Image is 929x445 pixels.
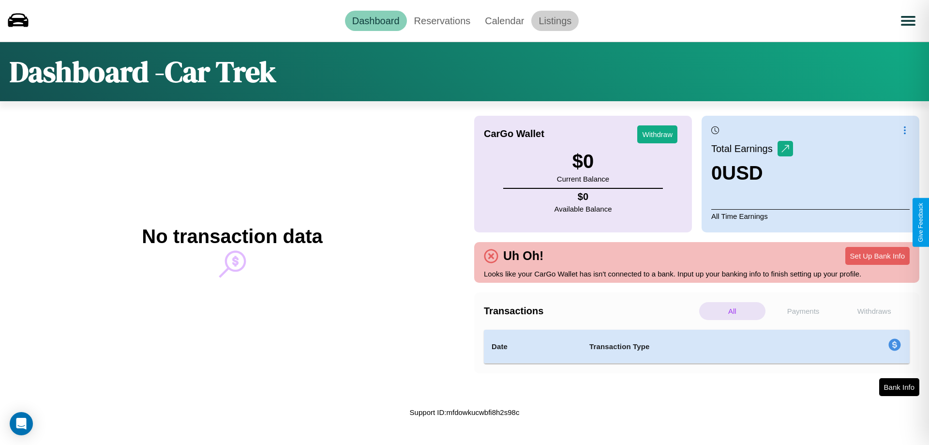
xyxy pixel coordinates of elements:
[531,11,579,31] a: Listings
[895,7,922,34] button: Open menu
[554,191,612,202] h4: $ 0
[10,52,276,92] h1: Dashboard - Car Trek
[345,11,407,31] a: Dashboard
[484,267,910,280] p: Looks like your CarGo Wallet has isn't connected to a bank. Input up your banking info to finish ...
[478,11,531,31] a: Calendar
[711,140,778,157] p: Total Earnings
[557,172,609,185] p: Current Balance
[879,378,919,396] button: Bank Info
[917,203,924,242] div: Give Feedback
[589,341,809,353] h4: Transaction Type
[410,406,520,419] p: Support ID: mfdowkucwbfi8h2s98c
[484,330,910,364] table: simple table
[407,11,478,31] a: Reservations
[845,247,910,265] button: Set Up Bank Info
[492,341,574,353] h4: Date
[554,202,612,215] p: Available Balance
[711,162,793,184] h3: 0 USD
[484,128,544,139] h4: CarGo Wallet
[557,151,609,172] h3: $ 0
[711,209,910,223] p: All Time Earnings
[10,412,33,435] div: Open Intercom Messenger
[142,226,322,247] h2: No transaction data
[498,249,548,263] h4: Uh Oh!
[484,306,697,317] h4: Transactions
[770,302,837,320] p: Payments
[841,302,907,320] p: Withdraws
[637,125,677,143] button: Withdraw
[699,302,765,320] p: All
